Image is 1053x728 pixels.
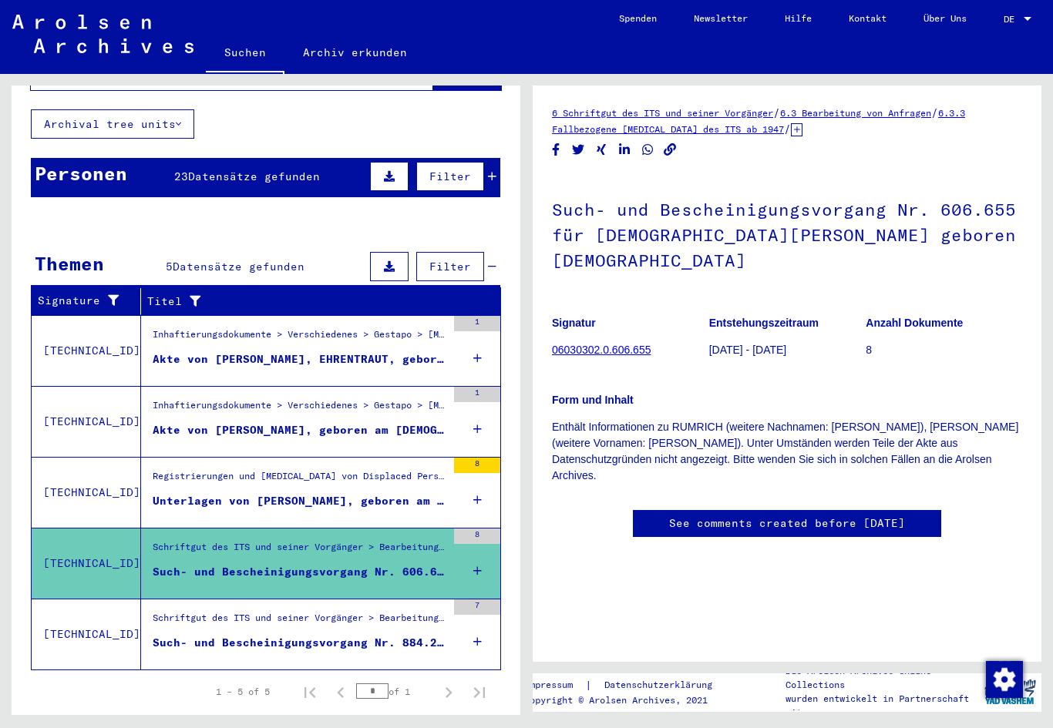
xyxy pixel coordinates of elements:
[709,342,866,358] p: [DATE] - [DATE]
[153,327,446,349] div: Inhaftierungsdokumente > Verschiedenes > Gestapo > [MEDICAL_DATA] Gestapo [GEOGRAPHIC_DATA] > Dok...
[931,106,938,119] span: /
[38,293,129,309] div: Signature
[35,159,127,187] div: Personen
[552,107,773,119] a: 6 Schriftgut des ITS und seiner Vorgänger
[773,106,780,119] span: /
[784,122,791,136] span: /
[866,317,963,329] b: Anzahl Dokumente
[433,676,464,707] button: Next page
[640,140,656,159] button: Share on WhatsApp
[31,109,194,139] button: Archival tree units
[284,34,426,71] a: Archiv erkunden
[464,676,495,707] button: Last page
[454,599,500,615] div: 7
[986,661,1023,698] img: Zustimmung ändern
[552,317,596,329] b: Signatur
[12,15,193,53] img: Arolsen_neg.svg
[570,140,587,159] button: Share on Twitter
[153,564,446,580] div: Such- und Bescheinigungsvorgang Nr. 606.655 für [DEMOGRAPHIC_DATA][PERSON_NAME] geboren [DEMOGRAP...
[216,685,270,699] div: 1 – 5 of 5
[981,673,1039,711] img: yv_logo.png
[153,422,446,438] div: Akte von [PERSON_NAME], geboren am [DEMOGRAPHIC_DATA]
[786,664,978,692] p: Die Arolsen Archives Online-Collections
[32,457,141,528] td: [TECHNICAL_ID]
[416,162,484,191] button: Filter
[524,677,731,693] div: |
[709,317,819,329] b: Entstehungszeitraum
[548,140,564,159] button: Share on Facebook
[153,540,446,562] div: Schriftgut des ITS und seiner Vorgänger > Bearbeitung von Anfragen > Fallbezogene [MEDICAL_DATA] ...
[866,342,1022,358] p: 8
[552,419,1022,484] p: Enthält Informationen zu RUMRICH (weitere Nachnamen: [PERSON_NAME]), [PERSON_NAME] (weitere Vorna...
[786,692,978,720] p: wurden entwickelt in Partnerschaft mit
[780,107,931,119] a: 6.3 Bearbeitung von Anfragen
[617,140,633,159] button: Share on LinkedIn
[552,174,1022,293] h1: Such- und Bescheinigungsvorgang Nr. 606.655 für [DEMOGRAPHIC_DATA][PERSON_NAME] geboren [DEMOGRAP...
[32,599,141,669] td: [TECHNICAL_ID]
[153,635,446,651] div: Such- und Bescheinigungsvorgang Nr. 884.294 für [PERSON_NAME], FILA
[552,394,634,406] b: Form und Inhalt
[524,677,585,693] a: Impressum
[153,469,446,491] div: Registrierungen und [MEDICAL_DATA] von Displaced Persons, Kindern und Vermissten > Unterstützungs...
[552,344,651,356] a: 06030302.0.606.655
[153,493,446,509] div: Unterlagen von [PERSON_NAME], geboren am [DEMOGRAPHIC_DATA], geboren in [GEOGRAPHIC_DATA] und von...
[153,611,446,632] div: Schriftgut des ITS und seiner Vorgänger > Bearbeitung von Anfragen > Fallbezogene [MEDICAL_DATA] ...
[153,351,446,367] div: Akte von [PERSON_NAME], EHRENTRAUT, geboren am [DEMOGRAPHIC_DATA]
[592,677,731,693] a: Datenschutzerklärung
[429,260,471,273] span: Filter
[188,169,320,183] span: Datensätze gefunden
[594,140,610,159] button: Share on Xing
[38,289,144,314] div: Signature
[524,693,731,707] p: Copyright © Arolsen Archives, 2021
[294,676,325,707] button: First page
[1004,14,1021,25] span: DE
[32,528,141,599] td: [TECHNICAL_ID]
[416,252,484,281] button: Filter
[206,34,284,74] a: Suchen
[147,294,470,310] div: Titel
[454,528,500,544] div: 8
[662,140,678,159] button: Copy link
[325,676,356,707] button: Previous page
[147,289,486,314] div: Titel
[153,398,446,420] div: Inhaftierungsdokumente > Verschiedenes > Gestapo > [MEDICAL_DATA] Gestapo [GEOGRAPHIC_DATA] > Dok...
[356,684,433,699] div: of 1
[174,169,188,183] span: 23
[429,169,471,183] span: Filter
[669,515,905,532] a: See comments created before [DATE]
